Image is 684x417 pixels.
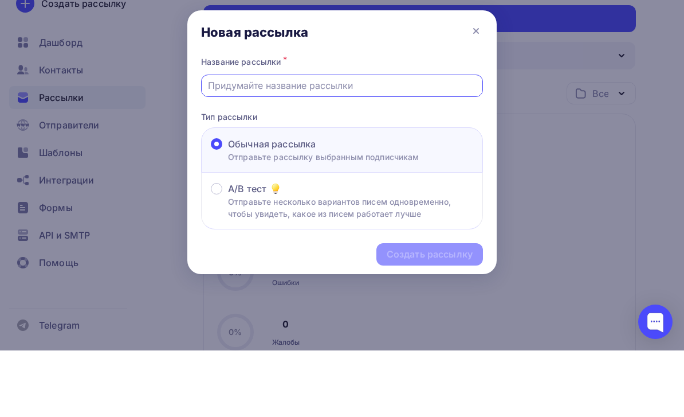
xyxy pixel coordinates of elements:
div: Название рассылки [201,120,483,137]
input: Придумайте название рассылки [208,145,477,159]
p: Тип рассылки [201,177,483,189]
span: A/B тест [228,248,266,262]
p: Отправьте рассылку выбранным подписчикам [228,217,419,229]
p: Отправьте несколько вариантов писем одновременно, чтобы увидеть, какое из писем работает лучше [228,262,473,286]
div: Новая рассылка [201,91,308,107]
span: Обычная рассылка [228,204,316,217]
